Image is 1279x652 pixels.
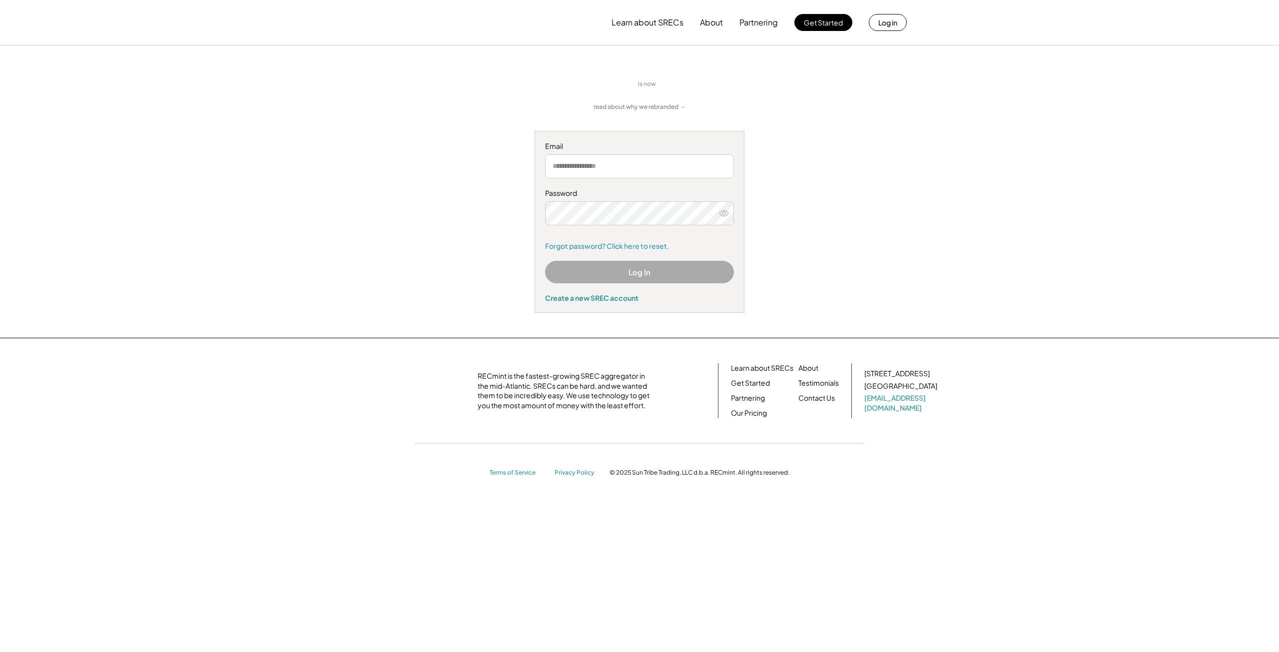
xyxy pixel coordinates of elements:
[798,393,835,403] a: Contact Us
[731,378,770,388] a: Get Started
[731,363,793,373] a: Learn about SRECs
[612,12,683,32] button: Learn about SRECs
[864,393,939,413] a: [EMAIL_ADDRESS][DOMAIN_NAME]
[636,80,663,88] div: is now
[739,12,778,32] button: Partnering
[668,79,738,89] img: yH5BAEAAAAALAAAAAABAAEAAAIBRAA7
[864,369,930,379] div: [STREET_ADDRESS]
[490,469,545,477] a: Terms of Service
[869,14,907,31] button: Log in
[864,381,937,391] div: [GEOGRAPHIC_DATA]
[610,469,789,477] div: © 2025 Sun Tribe Trading, LLC d.b.a. RECmint. All rights reserved.
[700,12,723,32] button: About
[594,103,685,111] a: read about why we rebranded →
[731,393,765,403] a: Partnering
[478,371,655,410] div: RECmint is the fastest-growing SREC aggregator in the mid-Atlantic. SRECs can be hard, and we wan...
[545,261,734,283] button: Log In
[798,378,839,388] a: Testimonials
[545,188,734,198] div: Password
[545,241,734,251] a: Forgot password? Click here to reset.
[731,408,767,418] a: Our Pricing
[380,373,465,408] img: yH5BAEAAAAALAAAAAABAAEAAAIBRAA7
[794,14,852,31] button: Get Started
[798,363,818,373] a: About
[545,141,734,151] div: Email
[541,70,631,98] img: yH5BAEAAAAALAAAAAABAAEAAAIBRAA7
[555,469,600,477] a: Privacy Policy
[372,5,455,39] img: yH5BAEAAAAALAAAAAABAAEAAAIBRAA7
[545,293,734,302] div: Create a new SREC account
